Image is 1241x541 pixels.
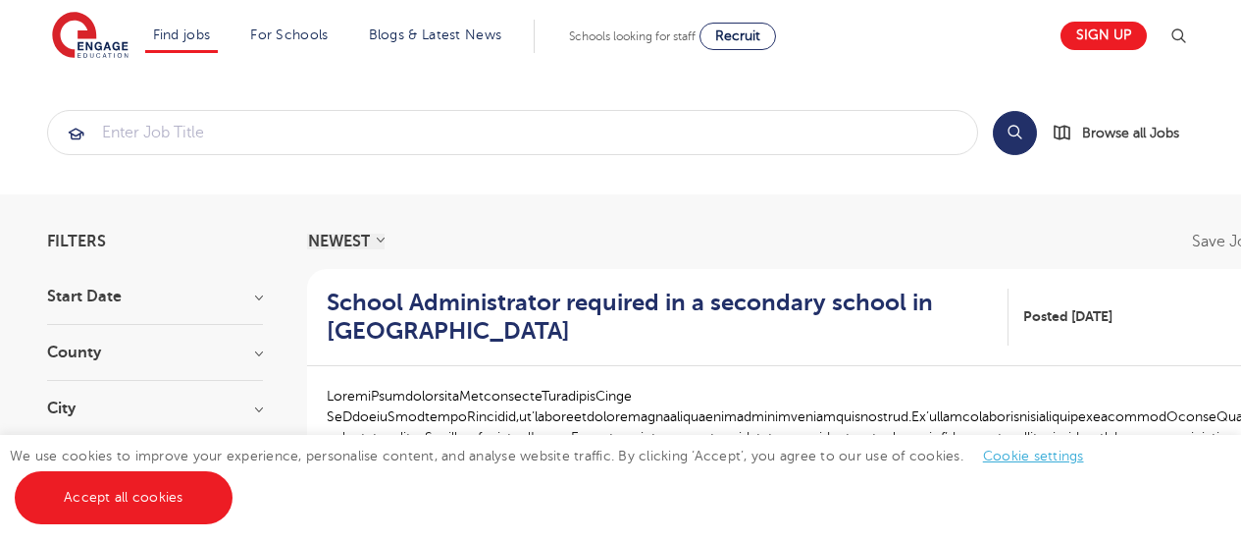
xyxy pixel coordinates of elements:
[52,12,129,61] img: Engage Education
[983,449,1084,463] a: Cookie settings
[47,289,263,304] h3: Start Date
[153,27,211,42] a: Find jobs
[47,401,263,416] h3: City
[715,28,760,43] span: Recruit
[15,471,233,524] a: Accept all cookies
[369,27,502,42] a: Blogs & Latest News
[327,289,1009,346] a: School Administrator required in a secondary school in [GEOGRAPHIC_DATA]
[1053,122,1195,144] a: Browse all Jobs
[250,27,328,42] a: For Schools
[327,289,994,346] h2: School Administrator required in a secondary school in [GEOGRAPHIC_DATA]
[47,234,106,249] span: Filters
[47,345,263,360] h3: County
[1023,306,1112,327] span: Posted [DATE]
[1060,22,1147,50] a: Sign up
[699,23,776,50] a: Recruit
[47,110,978,155] div: Submit
[48,111,977,154] input: Submit
[569,29,696,43] span: Schools looking for staff
[993,111,1037,155] button: Search
[1082,122,1179,144] span: Browse all Jobs
[10,449,1104,505] span: We use cookies to improve your experience, personalise content, and analyse website traffic. By c...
